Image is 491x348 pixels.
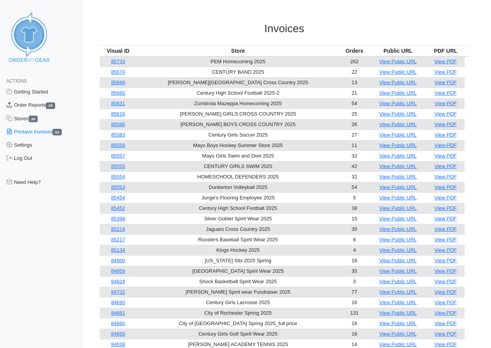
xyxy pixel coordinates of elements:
a: 85586 [111,121,125,127]
a: View PDF [434,320,457,326]
a: View PDF [434,226,457,232]
a: 85554 [111,174,125,180]
a: View PDF [434,100,457,106]
a: View Public URL [379,331,417,337]
a: 84900 [111,258,125,263]
a: 85733 [111,59,125,64]
td: 32 [340,151,369,161]
a: View PDF [434,90,457,96]
a: View PDF [434,331,457,337]
td: 18 [340,255,369,266]
a: 84650 [111,331,125,337]
td: City of Rochester Spring 2025 [137,308,340,318]
td: Century Girls Golf Spirit Wear 2025 [137,329,340,339]
a: View Public URL [379,289,417,295]
a: View PDF [434,216,457,222]
td: [PERSON_NAME] BOYS CROSS COUNTRY 2025 [137,119,340,130]
a: View Public URL [379,247,417,253]
a: View Public URL [379,174,417,180]
td: 25 [340,109,369,119]
td: City of [GEOGRAPHIC_DATA] Spring 2025_full price [137,318,340,329]
td: 15 [340,213,369,224]
td: 16 [340,297,369,308]
a: View PDF [434,268,457,274]
a: View Public URL [379,59,417,64]
a: 85559 [111,142,125,148]
td: Roosters Baseball Spirit Wear 2025 [137,234,340,245]
td: 30 [340,224,369,234]
td: 77 [340,287,369,297]
a: View PDF [434,69,457,75]
td: Dunkerton Volleyball 2025 [137,182,340,192]
td: 3 [340,276,369,287]
td: 16 [340,329,369,339]
a: 84681 [111,310,125,316]
a: View Public URL [379,153,417,159]
th: Store [137,45,340,56]
a: View Public URL [379,310,417,316]
th: Orders [340,45,369,56]
td: 5 [340,192,369,203]
td: Mayo Girls Swim and Dive 2025 [137,151,340,161]
a: View Public URL [379,341,417,347]
td: 21 [340,88,369,98]
td: 32 [340,171,369,182]
a: 85583 [111,132,125,138]
td: [GEOGRAPHIC_DATA] Spirit Wear 2025 [137,266,340,276]
td: Kings Hockey 2025 [137,245,340,255]
a: 85454 [111,195,125,201]
a: View PDF [434,163,457,169]
th: PDF URL [427,45,464,56]
a: 85555 [111,163,125,169]
td: 4 [340,245,369,255]
td: Century High School Football 2025 [137,203,340,213]
td: 13 [340,77,369,88]
td: CENTURY BAND 2025 [137,67,340,77]
td: Silver Goblet Spirit Wear 2025 [137,213,340,224]
a: View Public URL [379,111,417,117]
a: View Public URL [379,226,417,232]
a: 84690 [111,300,125,305]
span: 34 [29,116,38,122]
h3: Invoices [100,22,469,35]
a: View PDF [434,205,457,211]
a: View PDF [434,195,457,201]
a: View Public URL [379,121,417,127]
td: [PERSON_NAME] GIRLS CROSS COUNTRY 2025 [137,109,340,119]
a: 85616 [111,111,125,117]
td: 38 [340,203,369,213]
td: Mayo Boys Hockey Summer Store 2025 [137,140,340,151]
span: 33 [52,129,62,135]
a: View PDF [434,174,457,180]
a: View Public URL [379,237,417,242]
td: 54 [340,182,369,192]
a: View PDF [434,80,457,85]
a: View Public URL [379,100,417,106]
a: 84680 [111,320,125,326]
td: 42 [340,161,369,171]
a: View Public URL [379,69,417,75]
td: Century Girls Lacrosse 2025 [137,297,340,308]
td: 11 [340,140,369,151]
td: 26 [340,119,369,130]
td: Century Girls Soccer 2025 [137,130,340,140]
td: 27 [340,130,369,140]
a: 84859 [111,268,125,274]
a: 85553 [111,184,125,190]
a: View PDF [434,59,457,64]
td: CENTURY GIRLS SWIM 2025 [137,161,340,171]
a: 84732 [111,289,125,295]
td: Jaguars Cross Country 2025 [137,224,340,234]
a: 85452 [111,205,125,211]
a: View Public URL [379,258,417,263]
a: 85660 [111,90,125,96]
a: View PDF [434,111,457,117]
td: Century High School Football 2025-2 [137,88,340,98]
td: Junge's Flooring Employee 2025 [137,192,340,203]
a: View PDF [434,132,457,138]
a: 85219 [111,226,125,232]
a: View PDF [434,247,457,253]
td: [PERSON_NAME][GEOGRAPHIC_DATA] Cross Country 2025 [137,77,340,88]
a: View Public URL [379,268,417,274]
a: View Public URL [379,205,417,211]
